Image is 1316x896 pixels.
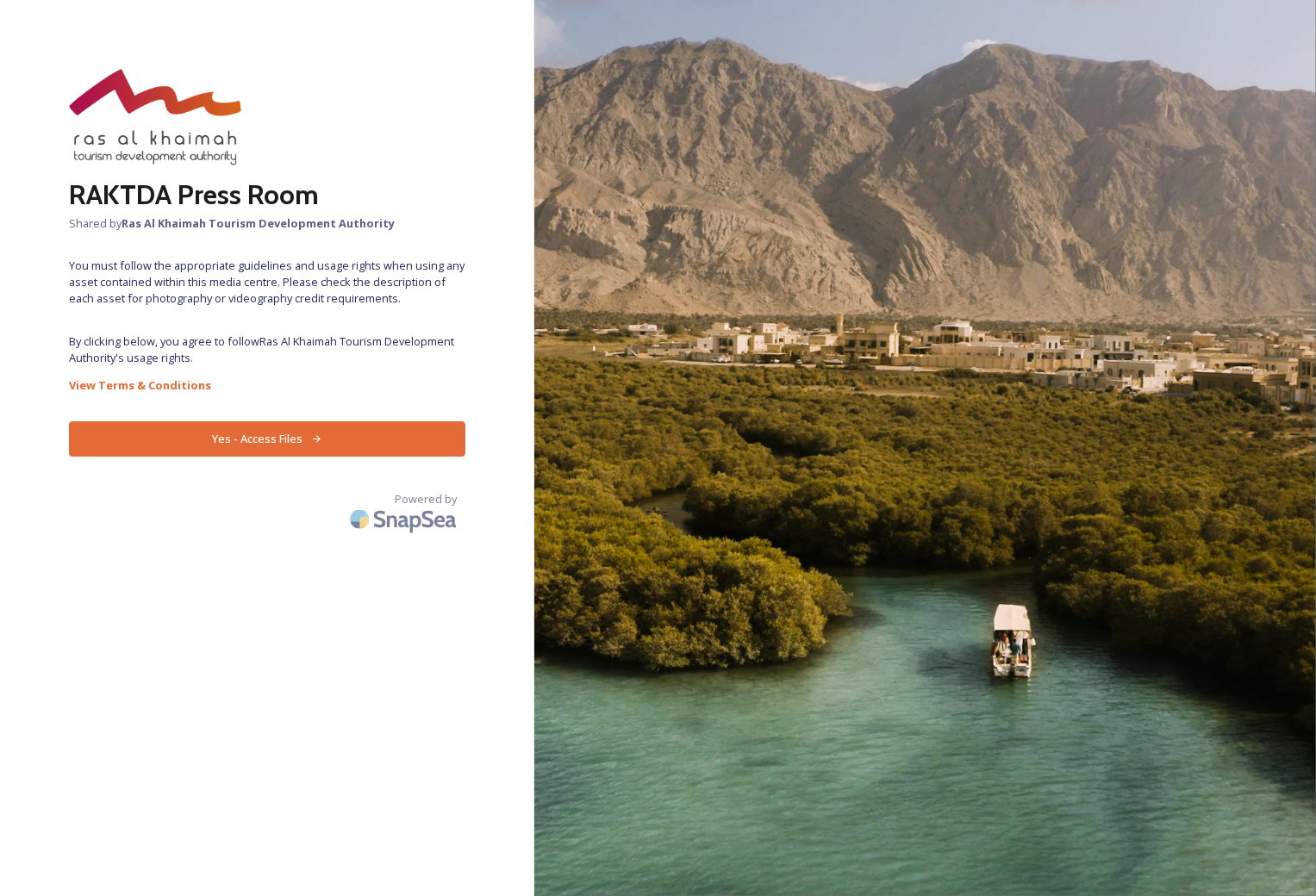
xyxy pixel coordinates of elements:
img: SnapSea Logo [345,499,465,539]
img: raktda_eng_new-stacked-logo_rgb.png [69,69,241,165]
strong: View Terms & Conditions [69,377,211,393]
span: By clicking below, you agree to follow Ras Al Khaimah Tourism Development Authority 's usage rights. [69,333,465,366]
span: Powered by [395,491,457,507]
span: Shared by [69,215,465,232]
strong: Ras Al Khaimah Tourism Development Authority [122,215,395,231]
span: You must follow the appropriate guidelines and usage rights when using any asset contained within... [69,258,465,308]
h2: RAKTDA Press Room [69,174,465,215]
a: View Terms & Conditions [69,375,465,395]
button: Yes - Access Files [69,421,465,457]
